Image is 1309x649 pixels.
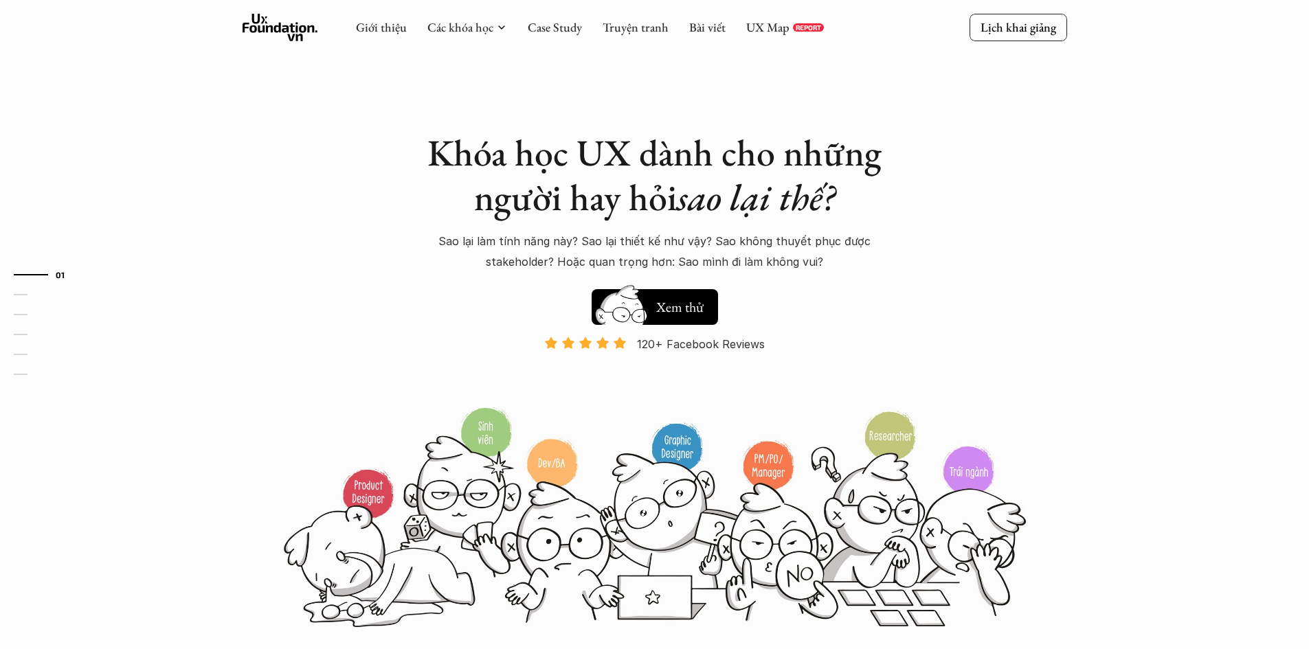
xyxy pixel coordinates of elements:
a: UX Map [746,19,790,35]
h1: Khóa học UX dành cho những người hay hỏi [414,130,895,220]
a: Lịch khai giảng [970,14,1067,41]
p: Sao lại làm tính năng này? Sao lại thiết kế như vậy? Sao không thuyết phục được stakeholder? Hoặc... [414,231,895,273]
strong: 01 [56,270,65,280]
a: Case Study [528,19,582,35]
a: Xem thử [592,282,718,325]
p: REPORT [796,23,821,32]
a: Truyện tranh [603,19,669,35]
a: Các khóa học [427,19,493,35]
a: REPORT [793,23,824,32]
a: 120+ Facebook Reviews [533,336,777,405]
h5: Xem thử [656,297,704,317]
a: Giới thiệu [356,19,407,35]
a: 01 [14,266,79,283]
a: Bài viết [689,19,726,35]
em: sao lại thế? [677,173,835,221]
p: Lịch khai giảng [981,19,1056,35]
p: 120+ Facebook Reviews [637,334,765,354]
